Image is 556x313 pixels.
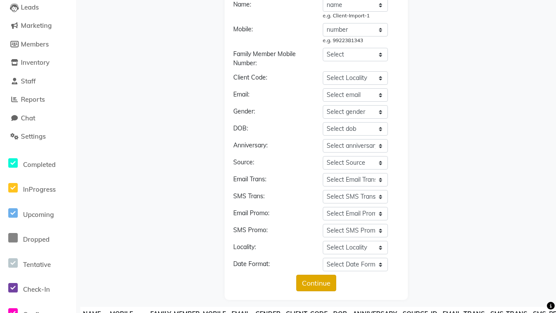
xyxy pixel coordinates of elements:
div: Family Member Mobile Number: [227,50,316,68]
a: Reports [2,95,74,105]
div: Email Promo: [227,209,316,220]
span: Tentative [23,260,51,269]
span: Marketing [21,21,52,30]
span: Inventory [21,58,50,67]
span: InProgress [23,185,56,193]
span: Completed [23,160,56,169]
span: Chat [21,114,35,122]
span: Check-In [23,285,50,293]
div: Mobile: [227,25,316,44]
div: SMS Promo: [227,226,316,237]
span: Leads [21,3,39,11]
div: Date Format: [227,260,316,271]
a: Staff [2,77,74,87]
span: Reports [21,95,45,103]
span: Upcoming [23,210,54,219]
div: DOB: [227,124,316,136]
div: Email: [227,90,316,102]
span: Dropped [23,235,50,243]
div: Locality: [227,243,316,254]
div: Gender: [227,107,316,119]
div: Client Code: [227,73,316,85]
a: Settings [2,132,74,142]
div: e.g. Client-Import-1 [323,12,388,20]
span: Staff [21,77,36,85]
div: Source: [227,158,316,170]
div: SMS Trans: [227,192,316,203]
a: Inventory [2,58,74,68]
div: Anniversary: [227,141,316,153]
button: Continue [296,275,336,291]
a: Marketing [2,21,74,31]
span: Members [21,40,49,48]
a: Leads [2,3,74,13]
span: Settings [21,132,46,140]
div: e.g. 9922381343 [323,37,388,44]
a: Chat [2,113,74,123]
a: Members [2,40,74,50]
div: Email Trans: [227,175,316,186]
